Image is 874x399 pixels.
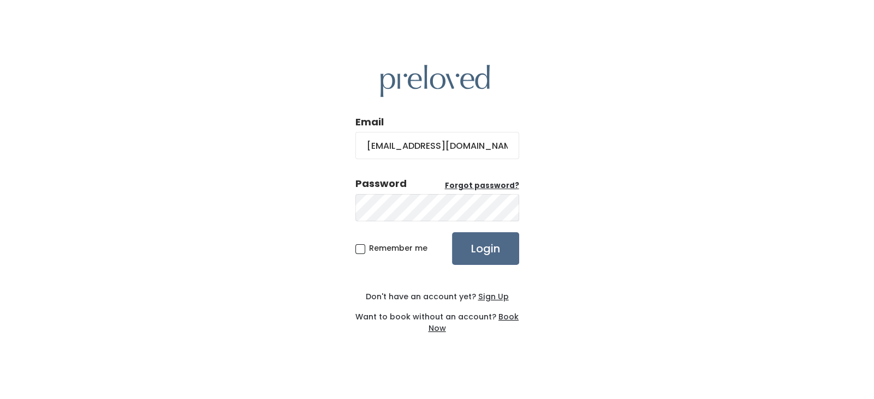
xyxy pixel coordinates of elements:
img: preloved logo [380,65,490,97]
label: Email [355,115,384,129]
u: Forgot password? [445,180,519,191]
a: Forgot password? [445,180,519,191]
u: Sign Up [478,291,509,302]
span: Remember me [369,243,427,253]
a: Sign Up [476,291,509,302]
div: Don't have an account yet? [355,291,519,303]
input: Login [452,232,519,265]
div: Password [355,177,407,191]
a: Book Now [429,311,519,334]
div: Want to book without an account? [355,303,519,334]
